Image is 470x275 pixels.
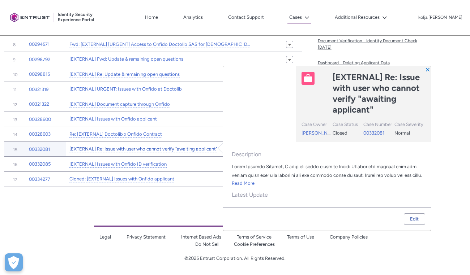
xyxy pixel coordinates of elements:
button: Additional Resources [333,12,389,23]
a: Edit [404,214,424,224]
div: Cookie Preferences [5,253,23,271]
a: 00298792 [29,56,50,63]
p: ©2025 Entrust Corporation. All Rights Reserved. [94,255,376,262]
button: Close [425,67,430,72]
a: Cloned: [EXTERNAL] Issues with Onfido applicant [69,175,174,183]
a: Re: [EXTERNAL] Doctolib x Onfido Contract [69,131,162,138]
div: Case Status [333,121,362,130]
button: User Profile kolja.menning [418,13,463,21]
lightning-formatted-date-time: [DATE] [318,45,332,50]
a: 00294571 [29,41,50,48]
a: 00328603 [29,131,51,138]
a: Internet Based Ads [181,234,221,240]
a: Home [143,12,160,23]
a: Terms of Service [237,234,272,240]
span: Document Verification - Identity Document Check [318,38,422,44]
a: Company Policies [330,234,368,240]
div: Lorem Ipsumdo Sitamet, C adip eli seddo eiusm te Incidi Utlabor etd magnaal enim adm veniam quisn... [232,162,422,180]
a: Do Not Sell [195,241,219,247]
span: Dashboard - Deleting Applicant Data [318,60,422,66]
a: [EXTERNAL] Issues with Onfido applicant [69,115,157,123]
a: Read More [232,180,255,186]
a: 00321319 [29,86,48,93]
a: Privacy Statement [127,234,166,240]
div: Edit [410,214,419,224]
img: Case [302,72,315,85]
a: [EXTERNAL] Re: Issue with user who cannot verify "awaiting applicant" [69,145,217,153]
a: Legal [99,234,111,240]
header: Highlights panel header [223,66,431,142]
div: Case Number [363,121,393,130]
a: 00334277 [29,176,50,183]
a: [PERSON_NAME].biswas [302,130,355,136]
a: [EXTERNAL] Fwd: Update & remaining open questions [69,56,183,63]
a: Fwd: [EXTERNAL] [URGENT] Access to Onfido Doctolib SAS for [DEMOGRAPHIC_DATA] and [DEMOGRAPHIC_DA... [69,41,250,48]
a: Analytics, opens in new tab [181,12,205,23]
a: 00321322 [29,101,49,108]
button: Cases [287,12,311,23]
a: Terms of Use [287,234,314,240]
span: Normal [394,130,410,136]
a: [EXTERNAL] Issues with Onfido ID verification [69,161,167,168]
button: Open Preferences [5,253,23,271]
a: 00332081 [29,146,50,153]
a: Contact Support [226,12,266,23]
a: [EXTERNAL] Document capture through Onfido [69,101,170,108]
a: Cookie Preferences [234,241,275,247]
a: 00298815 [29,71,50,78]
a: 00332081 [363,130,384,136]
a: [EXTERNAL] Re: Update & remaining open questions [69,71,180,78]
span: Latest Update [232,191,422,198]
a: 00332085 [29,161,51,168]
div: Case Severity [394,121,424,130]
lightning-formatted-text: [EXTERNAL] Re: Issue with user who cannot verify "awaiting applicant" [333,72,420,115]
p: kolja.[PERSON_NAME] [418,15,462,20]
span: Description [232,151,422,158]
a: [EXTERNAL] URGENT: Issues with Onfido at Doctolib [69,86,182,93]
a: 00328600 [29,116,51,123]
div: Case Owner [302,121,331,130]
span: Closed [333,130,347,136]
